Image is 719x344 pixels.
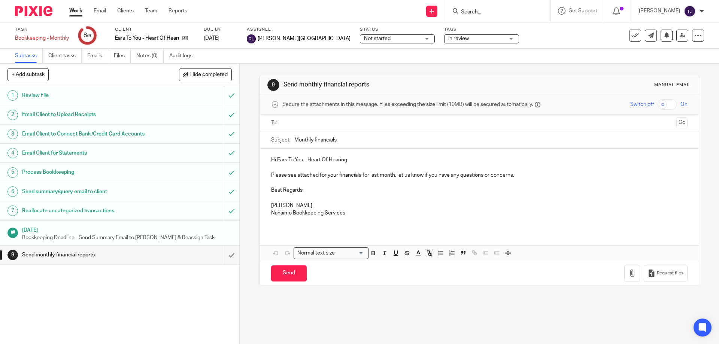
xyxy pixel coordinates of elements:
[15,27,69,33] label: Task
[568,8,597,13] span: Get Support
[115,34,179,42] p: Ears To You - Heart Of Hearing
[7,68,49,81] button: + Add subtask
[84,31,91,40] div: 8
[114,49,131,63] a: Files
[7,186,18,197] div: 6
[7,90,18,101] div: 1
[271,171,687,179] p: Please see attached for your financials for last month, let us know if you have any questions or ...
[654,82,691,88] div: Manual email
[630,101,654,108] span: Switch off
[22,234,232,241] p: Bookkeeping Deadline - Send Summary Email to [PERSON_NAME] & Reassign Task
[460,9,528,16] input: Search
[136,49,164,63] a: Notes (0)
[364,36,391,41] span: Not started
[22,167,152,178] h1: Process Bookkeeping
[204,36,219,41] span: [DATE]
[283,81,495,89] h1: Send monthly financial reports
[22,186,152,197] h1: Send summary/query email to client
[7,206,18,216] div: 7
[267,79,279,91] div: 9
[271,119,279,127] label: To:
[684,5,696,17] img: svg%3E
[22,225,232,234] h1: [DATE]
[360,27,435,33] label: Status
[22,205,152,216] h1: Reallocate uncategorized transactions
[444,27,519,33] label: Tags
[94,7,106,15] a: Email
[294,247,368,259] div: Search for option
[657,270,683,276] span: Request files
[145,7,157,15] a: Team
[247,27,351,33] label: Assignee
[48,49,82,63] a: Client tasks
[282,101,533,108] span: Secure the attachments in this message. Files exceeding the size limit (10MB) will be secured aut...
[22,128,152,140] h1: Email Client to Connect Bank/Credit Card Accounts
[639,7,680,15] p: [PERSON_NAME]
[271,186,687,194] p: Best Regards,
[7,129,18,139] div: 3
[7,148,18,158] div: 4
[680,101,688,108] span: On
[115,27,194,33] label: Client
[271,202,687,209] p: [PERSON_NAME]
[22,249,152,261] h1: Send monthly financial reports
[7,110,18,120] div: 2
[271,136,291,144] label: Subject:
[87,49,108,63] a: Emails
[15,6,52,16] img: Pixie
[204,27,237,33] label: Due by
[190,72,228,78] span: Hide completed
[644,265,687,282] button: Request files
[7,250,18,260] div: 9
[22,109,152,120] h1: Email Client to Upload Receipts
[69,7,82,15] a: Work
[271,156,687,164] p: Hi Ears To You - Heart Of Hearing
[22,90,152,101] h1: Review File
[271,209,687,217] p: Nanaimo Bookkeeping Services
[22,147,152,159] h1: Email Client for Statements
[179,68,232,81] button: Hide completed
[448,36,469,41] span: In review
[169,49,198,63] a: Audit logs
[87,34,91,38] small: /9
[258,35,351,42] span: [PERSON_NAME][GEOGRAPHIC_DATA]
[676,117,688,128] button: Cc
[271,265,307,281] input: Send
[15,49,43,63] a: Subtasks
[247,34,256,43] img: svg%3E
[337,249,364,257] input: Search for option
[117,7,134,15] a: Clients
[7,167,18,178] div: 5
[169,7,187,15] a: Reports
[15,34,69,42] div: Bookkeeping - Monthly
[295,249,336,257] span: Normal text size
